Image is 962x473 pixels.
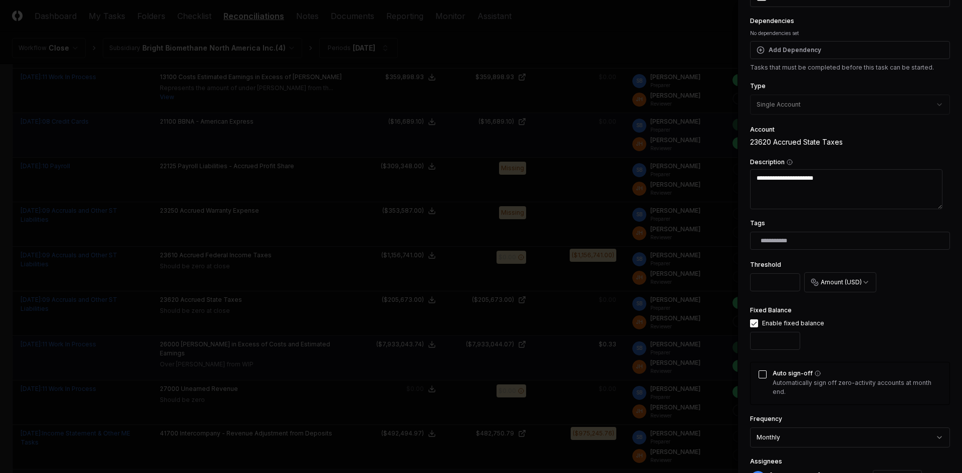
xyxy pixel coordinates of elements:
[787,159,793,165] button: Description
[750,82,766,90] label: Type
[773,378,941,396] p: Automatically sign off zero-activity accounts at month end.
[815,370,821,376] button: Auto sign-off
[750,17,794,25] label: Dependencies
[750,159,950,165] label: Description
[750,30,950,37] div: No dependencies set
[750,457,782,465] label: Assignees
[750,63,950,72] p: Tasks that must be completed before this task can be started.
[750,137,950,147] div: 23620 Accrued State Taxes
[750,41,950,59] button: Add Dependency
[750,261,781,268] label: Threshold
[762,319,824,328] div: Enable fixed balance
[750,415,782,422] label: Frequency
[750,219,765,227] label: Tags
[773,370,941,376] label: Auto sign-off
[750,306,792,314] label: Fixed Balance
[750,127,950,133] div: Account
